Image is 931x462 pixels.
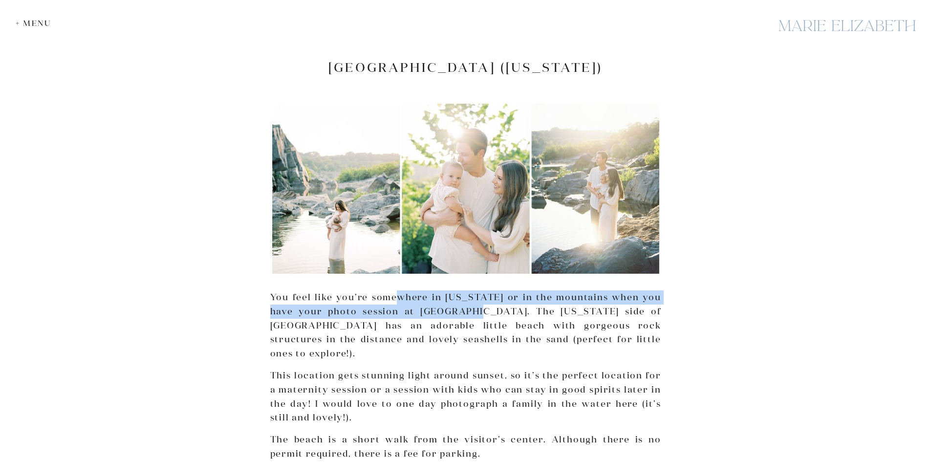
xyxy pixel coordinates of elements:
p: Are you interested in creating some dreamy images at [GEOGRAPHIC_DATA]? Check out my to see more ... [270,9,661,38]
div: + Menu [16,19,56,28]
h2: [GEOGRAPHIC_DATA] ([US_STATE]) [270,60,661,75]
p: The beach is a short walk from the visitor’s center. Although there is no permit required, there ... [270,433,661,461]
a: portfolio [338,24,382,36]
img: A Collage Of Great Falls, Maryland, A Great Photoshoot Location. [270,102,661,276]
p: You feel like you’re somewhere in [US_STATE] or in the mountains when you have your photo session... [270,290,661,361]
p: This location gets stunning light around sunset, so it’s the perfect location for a maternity ses... [270,369,661,425]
